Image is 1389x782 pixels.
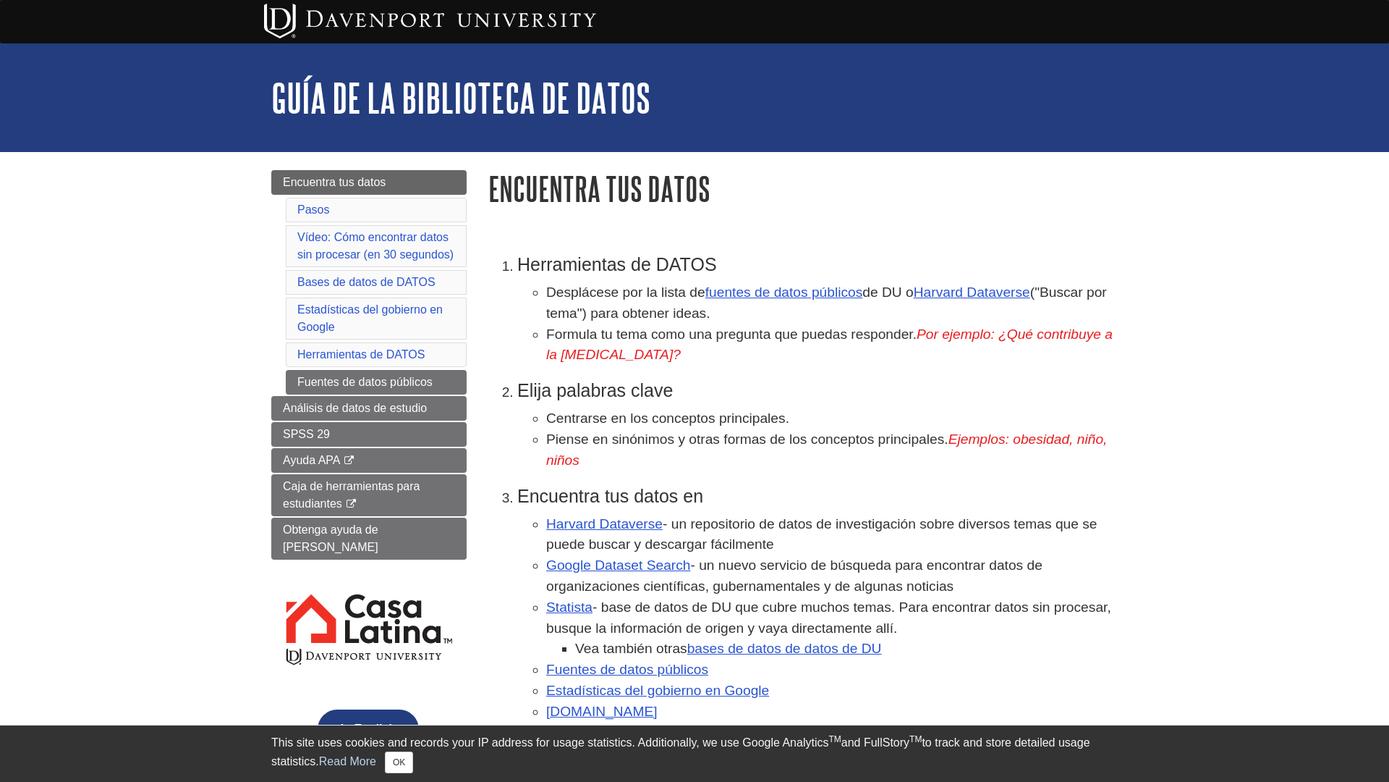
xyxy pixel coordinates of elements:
[546,516,663,531] a: Harvard Dataverse
[297,303,443,333] a: Estadísticas del gobierno en Google
[517,254,1118,275] h3: Herramientas de DATOS
[271,396,467,421] a: Análisis de datos de estudio
[271,734,1118,773] div: This site uses cookies and records your IP address for usage statistics. Additionally, we use Goo...
[828,734,841,744] sup: TM
[546,408,1118,429] li: Centrarse en los conceptos principales.
[283,428,330,440] span: SPSS 29
[546,662,708,677] a: Fuentes de datos públicos
[283,524,378,553] span: Obtenga ayuda de [PERSON_NAME]
[575,639,1118,660] li: Vea también otras
[264,4,596,38] img: Davenport University
[517,486,1118,507] h3: Encuentra tus datos en
[286,370,467,395] a: Fuentes de datos públicos
[546,432,1107,468] em: Ejemplos: obesidad, niño, niños
[546,429,1118,471] li: Piense en sinónimos y otras formas de los conceptos principales.
[271,75,650,120] a: Guía de la biblioteca de DATOS
[297,203,329,216] a: Pasos
[546,282,1118,324] li: Desplácese por la lista de de DU o ("Buscar por tema") para obtener ideas.
[283,480,420,510] span: Caja de herramientas para estudiantes
[546,324,1118,366] li: Formula tu tema como una pregunta que puedas responder.
[319,755,376,768] a: Read More
[343,456,355,466] i: This link opens in a new window
[283,402,427,414] span: Análisis de datos de estudio
[909,734,922,744] sup: TM
[546,597,1118,660] li: - base de datos de DU que cubre muchos temas. Para encontrar datos sin procesar, busque la inform...
[271,448,467,473] a: Ayuda APA
[385,752,413,773] button: Close
[546,327,1113,363] em: Por ejemplo: ¿Qué contribuye a la [MEDICAL_DATA]?
[575,723,1118,765] li: Busque sus palabras clave y agregue la palabra o . Ejemplo de búsqueda:
[297,348,425,361] a: Herramientas de DATOS
[271,170,467,195] a: Encuentra tus datos
[914,285,1030,300] a: Harvard Dataverse
[318,710,419,749] button: In English
[345,500,357,509] i: This link opens in a new window
[283,176,386,188] span: Encuentra tus datos
[271,422,467,447] a: SPSS 29
[271,518,467,560] a: Obtenga ayuda de [PERSON_NAME]
[297,231,454,261] a: Vídeo: Cómo encontrar datos sin procesar (en 30 segundos)
[271,170,467,773] div: Guide Page Menu
[546,704,658,719] a: [DOMAIN_NAME]
[283,454,340,466] span: Ayuda APA
[488,170,1118,207] h1: Encuentra tus datos
[687,641,882,656] a: bases de datos de datos de DU
[546,514,1118,556] li: - un repositorio de datos de investigación sobre diversos temas que se puede buscar y descargar f...
[517,380,1118,401] h3: Elija palabras clave
[271,474,467,516] a: Caja de herramientas para estudiantes
[546,558,690,573] a: Google Dataset Search
[297,276,436,288] a: Bases de datos de DATOS
[705,285,863,300] a: fuentes de datos públicos
[314,723,422,735] a: In English
[546,683,769,698] a: Estadísticas del gobierno en Google
[546,600,592,615] a: Statista
[546,555,1118,597] li: - un nuevo servicio de búsqueda para encontrar datos de organizaciones científicas, gubernamental...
